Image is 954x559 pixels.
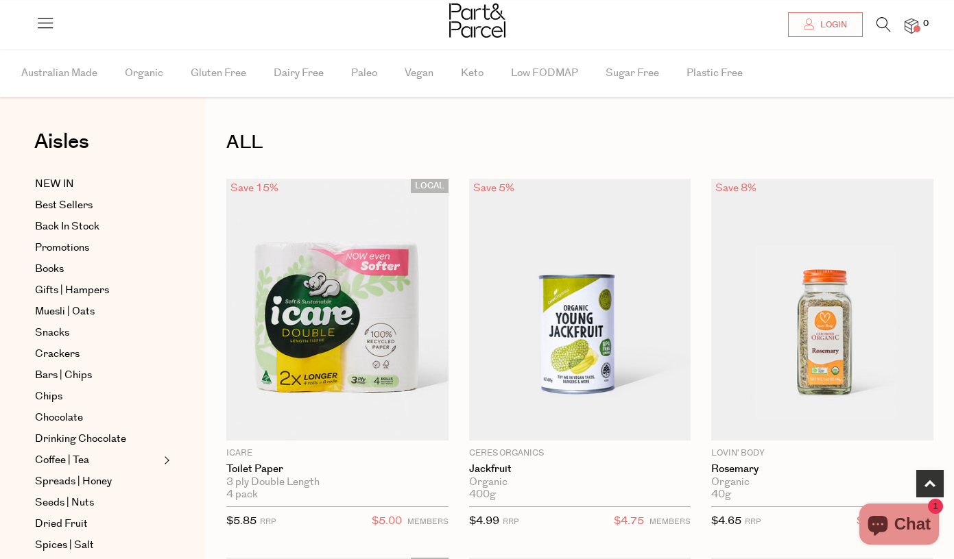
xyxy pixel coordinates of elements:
a: Muesli | Oats [35,303,160,320]
a: Chips [35,388,160,405]
a: Crackers [35,346,160,362]
span: Best Sellers [35,197,93,214]
div: Save 5% [469,179,518,197]
span: Dried Fruit [35,516,88,532]
a: Best Sellers [35,197,160,214]
span: Back In Stock [35,219,99,235]
a: 0 [905,18,918,33]
span: Snacks [35,325,69,341]
p: Ceres Organics [469,447,691,460]
a: Login [788,12,863,37]
a: Drinking Chocolate [35,431,160,447]
span: Chocolate [35,410,83,426]
span: $4.65 [711,514,741,528]
img: Rosemary [711,179,933,440]
small: RRP [260,517,276,527]
span: Low FODMAP [511,49,578,97]
a: Promotions [35,240,160,256]
span: Gluten Free [191,49,246,97]
small: MEMBERS [649,517,691,527]
span: Spices | Salt [35,537,94,554]
div: Save 15% [226,179,283,197]
span: 400g [469,488,496,501]
a: Coffee | Tea [35,452,160,469]
button: Expand/Collapse Coffee | Tea [160,452,170,469]
a: Toilet Paper [226,463,449,475]
span: Bars | Chips [35,367,92,384]
span: Crackers [35,346,80,362]
a: Chocolate [35,410,160,426]
span: Vegan [405,49,433,97]
span: Spreads | Honey [35,473,112,490]
span: Drinking Chocolate [35,431,126,447]
span: Plastic Free [687,49,743,97]
a: Spreads | Honey [35,473,160,490]
a: Jackfruit [469,463,691,475]
div: Save 8% [711,179,761,197]
span: Keto [461,49,484,97]
a: Gifts | Hampers [35,282,160,299]
span: Paleo [351,49,377,97]
inbox-online-store-chat: Shopify online store chat [855,504,943,548]
div: Organic [469,476,691,488]
a: Aisles [34,132,89,166]
a: Dried Fruit [35,516,160,532]
a: Bars | Chips [35,367,160,384]
span: Muesli | Oats [35,303,95,320]
a: Back In Stock [35,219,160,235]
img: Jackfruit [469,179,691,440]
span: $5.00 [372,512,402,530]
span: Dairy Free [274,49,324,97]
span: Seeds | Nuts [35,495,94,511]
a: Spices | Salt [35,537,160,554]
span: $4.99 [469,514,499,528]
h1: ALL [226,127,933,158]
span: 0 [920,18,932,30]
div: Organic [711,476,933,488]
span: Organic [125,49,163,97]
span: Australian Made [21,49,97,97]
p: Lovin' Body [711,447,933,460]
span: Sugar Free [606,49,659,97]
span: Aisles [34,127,89,157]
span: Login [817,19,847,31]
span: Promotions [35,240,89,256]
small: MEMBERS [407,517,449,527]
div: 3 ply Double Length [226,476,449,488]
span: $5.85 [226,514,257,528]
span: LOCAL [411,179,449,193]
img: Toilet Paper [226,179,449,440]
span: Coffee | Tea [35,452,89,469]
span: 40g [711,488,731,501]
a: Snacks [35,325,160,341]
a: Books [35,261,160,277]
a: NEW IN [35,176,160,192]
span: NEW IN [35,176,74,192]
img: Part&Parcel [449,3,505,38]
span: 4 pack [226,488,258,501]
span: Gifts | Hampers [35,282,109,299]
span: $4.75 [614,512,644,530]
a: Seeds | Nuts [35,495,160,511]
p: icare [226,447,449,460]
span: Books [35,261,64,277]
small: RRP [745,517,761,527]
a: Rosemary [711,463,933,475]
span: Chips [35,388,62,405]
small: RRP [503,517,518,527]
